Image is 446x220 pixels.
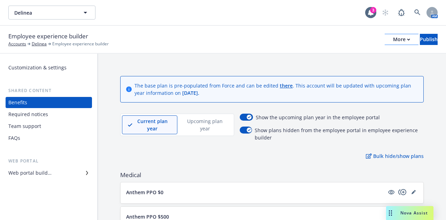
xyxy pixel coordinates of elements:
span: Employee experience builder [8,32,88,41]
span: Delinea [14,9,75,16]
a: Accounts [8,41,26,47]
a: Start snowing [378,6,392,20]
a: copyPlus [398,188,407,196]
a: Web portal builder [6,167,92,179]
button: Delinea [8,6,95,20]
a: Required notices [6,109,92,120]
a: Benefits [6,97,92,108]
div: Shared content [6,87,92,94]
a: Report a Bug [394,6,408,20]
button: Publish [420,34,438,45]
p: Upcoming plan year [183,117,226,132]
a: there [280,82,293,89]
span: Nova Assist [400,210,428,216]
button: Anthem PPO $0 [126,189,384,196]
a: Customization & settings [6,62,92,73]
span: Show plans hidden from the employee portal in employee experience builder [255,127,424,141]
div: Web portal [6,158,92,165]
div: Required notices [8,109,48,120]
span: [DATE] . [182,90,199,96]
a: Search [410,6,424,20]
span: Employee experience builder [52,41,109,47]
a: Team support [6,121,92,132]
p: Current plan year [133,117,172,132]
a: visible [387,188,395,196]
div: Customization & settings [8,62,67,73]
div: Web portal builder [8,167,52,179]
div: Benefits [8,97,27,108]
div: Drag to move [386,206,395,220]
p: Bulk hide/show plans [366,152,424,160]
span: The base plan is pre-populated from Force and can be edited [134,82,280,89]
div: Team support [8,121,41,132]
div: 3 [370,7,376,13]
a: FAQs [6,132,92,144]
span: Show the upcoming plan year in the employee portal [256,114,380,121]
span: Medical [120,171,424,179]
div: FAQs [8,132,20,144]
button: Nova Assist [386,206,433,220]
a: Delinea [32,41,47,47]
p: Anthem PPO $0 [126,189,163,196]
button: More [385,34,418,45]
div: More [393,34,410,45]
a: editPencil [409,188,418,196]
